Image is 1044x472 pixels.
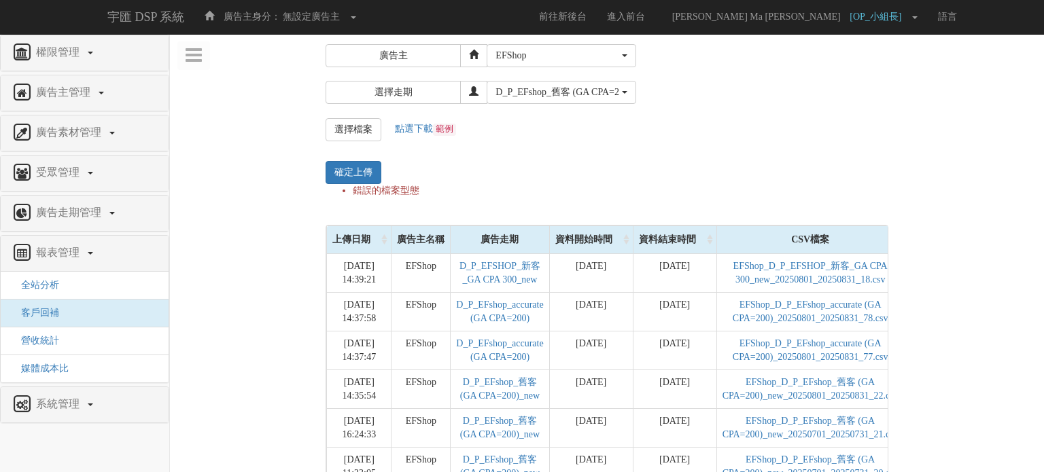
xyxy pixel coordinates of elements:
[11,202,158,224] a: 廣告走期管理
[326,161,381,184] input: 確定上傳
[327,331,391,369] td: [DATE] 14:37:47
[391,369,451,408] td: EFShop
[327,226,391,253] div: 上傳日期
[33,166,86,178] span: 受眾管理
[283,12,340,22] span: 無設定廣告主
[549,292,633,331] td: [DATE]
[723,377,899,401] a: EFShop_D_P_EFshop_舊客 (GA CPA=200)_new_20250801_20250831_22.csv
[11,335,59,346] a: 營收統計
[11,162,158,184] a: 受眾管理
[723,416,899,439] a: EFShop_D_P_EFshop_舊客 (GA CPA=200)_new_20250701_20250731_21.csv
[633,253,716,292] td: [DATE]
[549,253,633,292] td: [DATE]
[11,42,158,64] a: 權限管理
[327,253,391,292] td: [DATE] 14:39:21
[33,247,86,258] span: 報表管理
[386,117,465,141] a: 點選下載範例
[487,44,636,67] button: EFShop
[11,308,59,318] a: 客戶回補
[391,292,451,331] td: EFShop
[733,299,888,323] a: EFShop_D_P_EFshop_accurate (GA CPA=200)_20250801_20250831_78.csv
[459,261,540,285] a: D_P_EFSHOP_新客_GA CPA 300_new
[391,331,451,369] td: EFShop
[11,280,59,290] a: 全站分析
[495,49,619,62] div: EFShop
[224,12,281,22] span: 廣告主身分：
[391,253,451,292] td: EFShop
[549,408,633,447] td: [DATE]
[11,394,158,416] a: 系統管理
[549,331,633,369] td: [DATE]
[451,226,549,253] div: 廣告走期
[11,82,158,104] a: 廣告主管理
[733,338,888,362] a: EFShop_D_P_EFshop_accurate (GA CPA=200)_20250801_20250831_77.csv
[665,12,848,22] span: [PERSON_NAME] Ma [PERSON_NAME]
[327,369,391,408] td: [DATE] 14:35:54
[11,242,158,264] a: 報表管理
[633,369,716,408] td: [DATE]
[717,226,904,253] div: CSV檔案
[495,86,619,99] div: D_P_EFshop_舊客 (GA CPA=200)_new
[33,126,108,138] span: 廣告素材管理
[11,363,69,374] a: 媒體成本比
[33,398,86,410] span: 系統管理
[549,369,633,408] td: [DATE]
[550,226,633,253] div: 資料開始時間
[391,226,450,253] div: 廣告主名稱
[433,124,456,136] code: 範例
[353,184,1034,198] li: 錯誤的檔案型態
[633,408,716,447] td: [DATE]
[327,292,391,331] td: [DATE] 14:37:58
[633,226,716,253] div: 資料結束時間
[456,299,543,323] a: D_P_EFshop_accurate (GA CPA=200)
[460,377,540,401] a: D_P_EFshop_舊客 (GA CPA=200)_new
[487,81,636,104] button: D_P_EFshop_舊客 (GA CPA=200)_new
[327,408,391,447] td: [DATE] 16:24:33
[456,338,543,362] a: D_P_EFshop_accurate (GA CPA=200)
[850,12,908,22] span: [OP_小組長]
[391,408,451,447] td: EFShop
[633,292,716,331] td: [DATE]
[633,331,716,369] td: [DATE]
[33,206,108,218] span: 廣告走期管理
[11,122,158,144] a: 廣告素材管理
[733,261,888,285] a: EFShop_D_P_EFSHOP_新客_GA CPA 300_new_20250801_20250831_18.csv
[33,46,86,58] span: 權限管理
[33,86,97,98] span: 廣告主管理
[460,416,540,439] a: D_P_EFshop_舊客 (GA CPA=200)_new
